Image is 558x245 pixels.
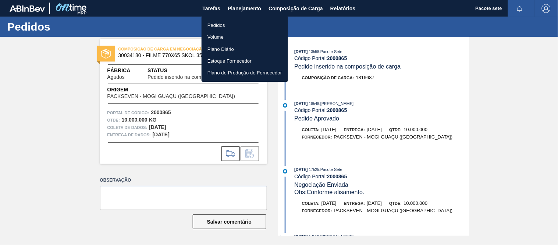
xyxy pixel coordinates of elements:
a: Pedidos [202,19,288,31]
a: Plano de Produção do Fornecedor [202,67,288,78]
font: Plano Diário [207,46,234,52]
font: Pedidos [207,22,225,28]
a: Estoque Fornecedor [202,55,288,67]
font: Plano de Produção do Fornecedor [207,70,282,76]
a: Volume [202,31,288,43]
font: Volume [207,34,224,40]
font: Estoque Fornecedor [207,58,252,64]
a: Plano Diário [202,43,288,55]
